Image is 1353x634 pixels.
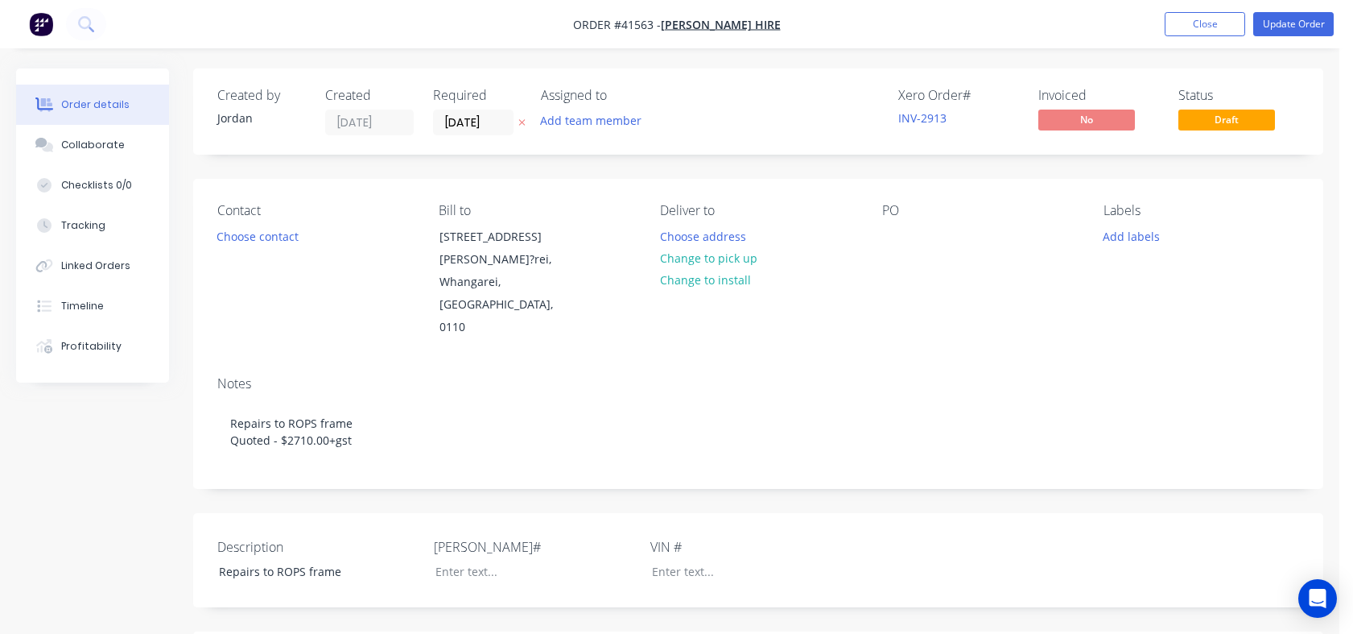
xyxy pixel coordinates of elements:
[541,110,650,131] button: Add team member
[434,537,635,557] label: [PERSON_NAME]#
[651,247,765,269] button: Change to pick up
[16,246,169,286] button: Linked Orders
[217,203,413,218] div: Contact
[16,286,169,326] button: Timeline
[16,326,169,367] button: Profitability
[61,259,130,273] div: Linked Orders
[433,88,522,103] div: Required
[217,376,1299,392] div: Notes
[426,225,587,339] div: [STREET_ADDRESS][PERSON_NAME]?rei,Whangarei, [GEOGRAPHIC_DATA], 0110
[660,203,856,218] div: Deliver to
[439,203,634,218] div: Bill to
[29,12,53,36] img: Factory
[206,560,407,583] div: Repairs to ROPS frame
[217,399,1299,465] div: Repairs to ROPS frame Quoted - $2710.00+gst
[16,205,169,246] button: Tracking
[61,138,125,152] div: Collaborate
[208,225,307,247] button: Choose contact
[16,85,169,125] button: Order details
[650,537,852,557] label: VIN #
[439,226,573,271] div: [STREET_ADDRESS][PERSON_NAME]?rei,
[439,271,573,338] div: Whangarei, [GEOGRAPHIC_DATA], 0110
[661,17,781,32] a: [PERSON_NAME] Hire
[1178,88,1299,103] div: Status
[217,88,306,103] div: Created by
[1038,88,1159,103] div: Invoiced
[1038,110,1135,130] span: No
[882,203,1078,218] div: PO
[1095,225,1169,247] button: Add labels
[61,218,105,233] div: Tracking
[1165,12,1245,36] button: Close
[16,165,169,205] button: Checklists 0/0
[61,299,104,313] div: Timeline
[61,97,130,112] div: Order details
[61,178,132,193] div: Checklists 0/0
[898,110,947,126] a: INV-2913
[573,17,661,32] span: Order #41563 -
[532,110,650,131] button: Add team member
[541,88,702,103] div: Assigned to
[217,537,419,557] label: Description
[1178,110,1275,130] span: Draft
[1253,12,1334,36] button: Update Order
[651,269,759,291] button: Change to install
[16,125,169,165] button: Collaborate
[61,339,122,354] div: Profitability
[325,88,414,103] div: Created
[217,110,306,126] div: Jordan
[1103,203,1299,218] div: Labels
[651,225,754,247] button: Choose address
[1298,579,1337,618] div: Open Intercom Messenger
[898,88,1019,103] div: Xero Order #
